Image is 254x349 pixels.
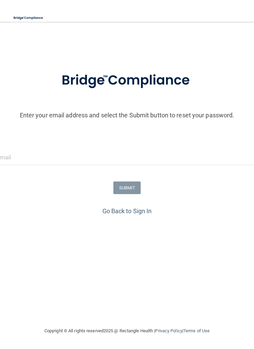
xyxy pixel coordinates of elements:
[47,63,207,98] img: bridge_compliance_login_screen.278c3ca4.svg
[155,328,182,333] a: Privacy Policy
[113,181,141,194] button: SUBMIT
[183,328,210,333] a: Terms of Use
[10,11,47,25] img: bridge_compliance_login_screen.278c3ca4.svg
[102,207,152,215] a: Go Back to Sign In
[12,320,242,342] div: Copyright © All rights reserved 2025 @ Rectangle Health | |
